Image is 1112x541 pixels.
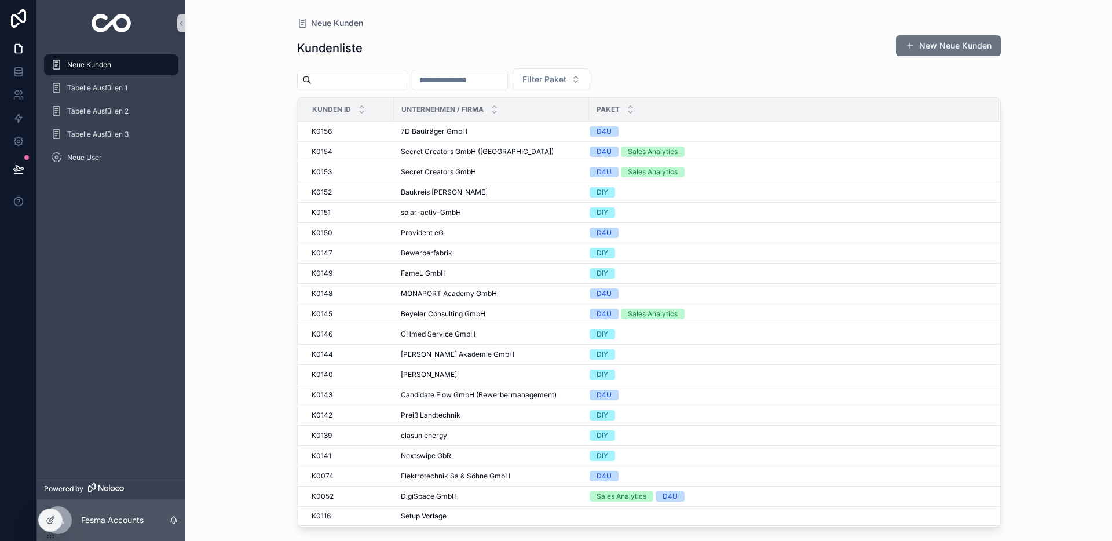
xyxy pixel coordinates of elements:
[312,167,387,177] a: K0153
[401,370,582,379] a: [PERSON_NAME]
[401,350,514,359] span: [PERSON_NAME] Akademie GmbH
[597,491,646,502] div: Sales Analytics
[597,105,620,114] span: Paket
[597,228,612,238] div: D4U
[401,167,582,177] a: Secret Creators GmbH
[312,370,333,379] span: K0140
[590,167,985,177] a: D4USales Analytics
[312,390,332,400] span: K0143
[597,167,612,177] div: D4U
[590,471,985,481] a: D4U
[81,514,144,526] p: Fesma Accounts
[312,451,331,460] span: K0141
[628,167,678,177] div: Sales Analytics
[628,147,678,157] div: Sales Analytics
[597,126,612,137] div: D4U
[297,40,363,56] h1: Kundenliste
[597,309,612,319] div: D4U
[597,471,612,481] div: D4U
[401,431,582,440] a: clasun energy
[312,248,387,258] a: K0147
[312,350,387,359] a: K0144
[597,451,608,461] div: DIY
[590,268,985,279] a: DIY
[401,208,582,217] a: solar-activ-GmbH
[597,329,608,339] div: DIY
[92,14,131,32] img: App logo
[312,471,387,481] a: K0074
[401,248,582,258] a: Bewerberfabrik
[312,451,387,460] a: K0141
[401,511,447,521] span: Setup Vorlage
[590,410,985,421] a: DIY
[401,451,582,460] a: Nextswipe GbR
[590,207,985,218] a: DIY
[590,390,985,400] a: D4U
[597,147,612,157] div: D4U
[401,269,446,278] span: FameL GmbH
[312,228,332,237] span: K0150
[401,471,582,481] a: Elektrotechnik Sa & Söhne GmbH
[401,431,447,440] span: clasun energy
[401,309,485,319] span: Beyeler Consulting GmbH
[590,228,985,238] a: D4U
[312,105,351,114] span: Kunden ID
[401,492,582,501] a: DigiSpace GmbH
[312,147,332,156] span: K0154
[896,35,1001,56] button: New Neue Kunden
[597,187,608,198] div: DIY
[312,370,387,379] a: K0140
[312,269,332,278] span: K0149
[312,471,334,481] span: K0074
[401,167,476,177] span: Secret Creators GmbH
[401,188,582,197] a: Baukreis [PERSON_NAME]
[312,309,332,319] span: K0145
[44,54,178,75] a: Neue Kunden
[401,451,451,460] span: Nextswipe GbR
[37,478,185,499] a: Powered by
[590,288,985,299] a: D4U
[597,410,608,421] div: DIY
[312,289,332,298] span: K0148
[597,390,612,400] div: D4U
[401,127,467,136] span: 7D Bauträger GmbH
[590,430,985,441] a: DIY
[401,492,457,501] span: DigiSpace GmbH
[67,107,129,116] span: Tabelle Ausfüllen 2
[401,471,510,481] span: Elektrotechnik Sa & Söhne GmbH
[401,411,460,420] span: Preiß Landtechnik
[590,329,985,339] a: DIY
[67,83,127,93] span: Tabelle Ausfüllen 1
[597,349,608,360] div: DIY
[312,127,332,136] span: K0156
[67,153,102,162] span: Neue User
[311,17,363,29] span: Neue Kunden
[401,248,452,258] span: Bewerberfabrik
[312,411,387,420] a: K0142
[44,124,178,145] a: Tabelle Ausfüllen 3
[312,248,332,258] span: K0147
[297,17,363,29] a: Neue Kunden
[401,330,475,339] span: CHmed Service GmbH
[401,511,582,521] a: Setup Vorlage
[312,269,387,278] a: K0149
[590,370,985,380] a: DIY
[401,309,582,319] a: Beyeler Consulting GmbH
[312,188,387,197] a: K0152
[401,228,444,237] span: Provident eG
[312,492,334,501] span: K0052
[401,330,582,339] a: CHmed Service GmbH
[590,147,985,157] a: D4USales Analytics
[312,208,387,217] a: K0151
[401,390,557,400] span: Candidate Flow GmbH (Bewerbermanagement)
[44,147,178,168] a: Neue User
[590,349,985,360] a: DIY
[597,370,608,380] div: DIY
[522,74,566,85] span: Filter Paket
[312,431,387,440] a: K0139
[312,330,387,339] a: K0146
[312,431,332,440] span: K0139
[590,451,985,461] a: DIY
[312,330,332,339] span: K0146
